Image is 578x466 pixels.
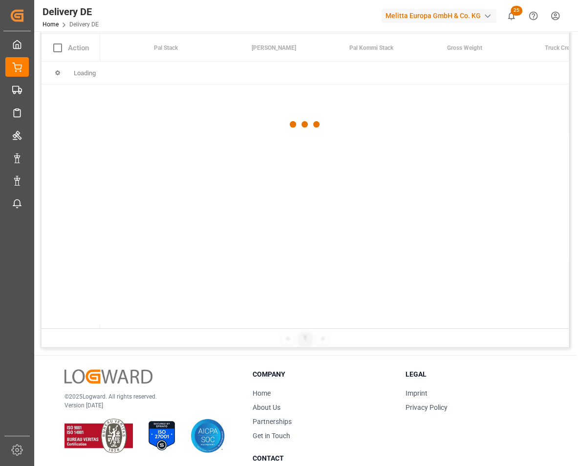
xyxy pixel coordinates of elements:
a: Privacy Policy [405,403,447,411]
a: Home [253,389,271,397]
h3: Contact [253,453,393,464]
img: Logward Logo [64,369,152,383]
a: Get in Touch [253,432,290,440]
a: Partnerships [253,418,292,425]
a: Home [43,21,59,28]
span: 25 [511,6,522,16]
button: Melitta Europa GmbH & Co. KG [382,6,500,25]
div: Melitta Europa GmbH & Co. KG [382,9,496,23]
img: ISO 9001 & ISO 14001 Certification [64,419,133,453]
img: AICPA SOC [191,419,225,453]
h3: Company [253,369,393,380]
button: show 25 new notifications [500,5,522,27]
p: Version [DATE] [64,401,228,410]
div: Delivery DE [43,4,99,19]
a: Imprint [405,389,427,397]
a: About Us [253,403,280,411]
p: © 2025 Logward. All rights reserved. [64,392,228,401]
img: ISO 27001 Certification [145,419,179,453]
button: Help Center [522,5,544,27]
h3: Legal [405,369,546,380]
